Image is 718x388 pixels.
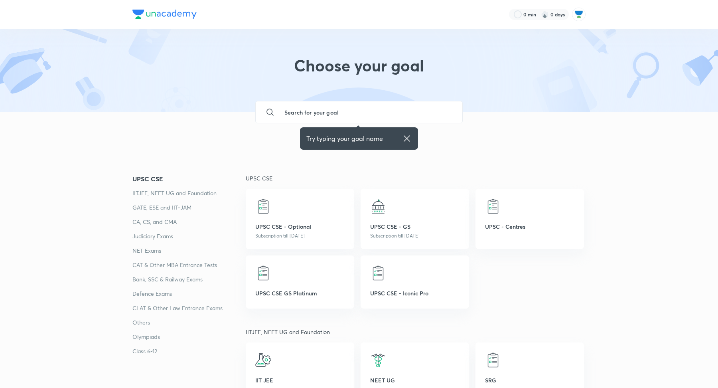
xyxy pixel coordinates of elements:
img: Jiban Jyoti Dash [572,8,586,21]
a: CA, CS, and CMA [132,217,246,227]
p: UPSC CSE [246,174,586,182]
p: Subscription till [DATE] [370,232,460,240]
a: NET Exams [132,246,246,255]
img: UPSC CSE - GS [370,198,386,214]
a: CLAT & Other Law Entrance Exams [132,303,246,313]
p: IIT JEE [255,376,345,384]
img: UPSC CSE - Optional [255,198,271,214]
h1: Choose your goal [294,56,424,85]
img: NEET UG [370,352,386,368]
a: GATE, ESE and IIT-JAM [132,203,246,212]
p: UPSC CSE - Optional [255,222,345,231]
a: UPSC CSE [132,174,246,184]
p: UPSC - Centres [485,222,574,231]
p: NEET UG [370,376,460,384]
a: Bank, SSC & Railway Exams [132,275,246,284]
img: UPSC CSE GS Platinum [255,265,271,281]
img: IIT JEE [255,352,271,368]
a: Class 6-12 [132,346,246,356]
a: Olympiads [132,332,246,342]
a: Others [132,318,246,327]
img: SRG [485,352,501,368]
img: streak [541,10,549,18]
p: UPSC CSE - Iconic Pro [370,289,460,297]
input: Search for your goal [278,101,456,123]
img: UPSC - Centres [485,198,501,214]
img: Company Logo [132,10,197,19]
p: Subscription till [DATE] [255,232,345,240]
p: UPSC CSE GS Platinum [255,289,345,297]
div: Try typing your goal name [306,134,412,143]
a: CAT & Other MBA Entrance Tests [132,260,246,270]
a: Defence Exams [132,289,246,299]
a: IITJEE, NEET UG and Foundation [132,188,246,198]
p: UPSC CSE - GS [370,222,460,231]
p: IITJEE, NEET UG and Foundation [246,328,586,336]
img: UPSC CSE - Iconic Pro [370,265,386,281]
p: SRG [485,376,574,384]
a: Judiciary Exams [132,232,246,241]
